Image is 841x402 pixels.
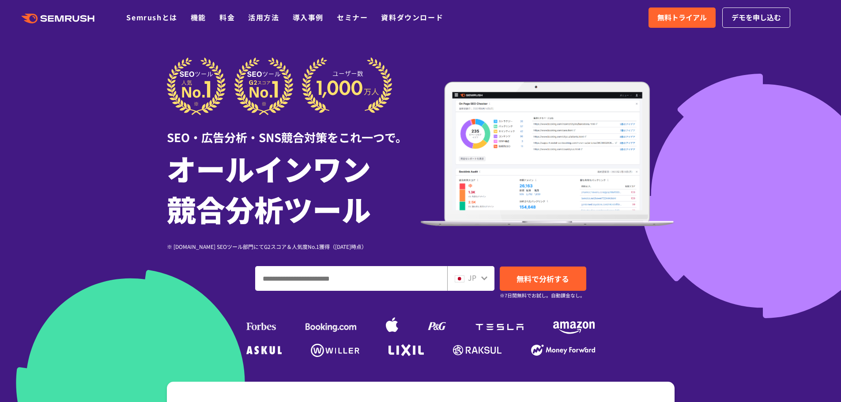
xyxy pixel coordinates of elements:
small: ※7日間無料でお試し。自動課金なし。 [500,291,585,300]
a: 機能 [191,12,206,23]
a: 資料ダウンロード [381,12,443,23]
a: デモを申し込む [722,8,790,28]
div: ※ [DOMAIN_NAME] SEOツール部門にてG2スコア＆人気度No.1獲得（[DATE]時点） [167,242,421,251]
a: 無料で分析する [500,267,586,291]
a: 導入事例 [293,12,324,23]
span: JP [468,272,476,283]
div: SEO・広告分析・SNS競合対策をこれ一つで。 [167,115,421,146]
a: Semrushとは [126,12,177,23]
a: 活用方法 [248,12,279,23]
a: 料金 [219,12,235,23]
span: 無料で分析する [517,273,569,284]
a: セミナー [337,12,368,23]
span: デモを申し込む [732,12,781,23]
input: ドメイン、キーワードまたはURLを入力してください [256,267,447,290]
span: 無料トライアル [657,12,707,23]
a: 無料トライアル [649,8,716,28]
h1: オールインワン 競合分析ツール [167,148,421,229]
